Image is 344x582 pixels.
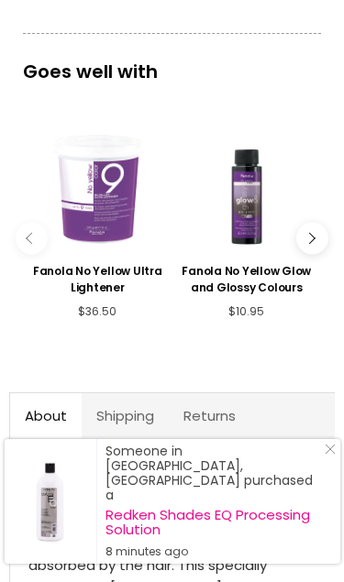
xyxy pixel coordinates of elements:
[30,263,165,296] h3: Fanola No Yellow Ultra Lightener
[180,254,315,305] a: View product:Fanola No Yellow Glow and Glossy Colours
[5,439,96,564] a: Visit product page
[82,393,169,438] a: Shipping
[9,6,55,52] button: Gorgias live chat
[78,303,117,319] span: $36.50
[105,544,322,559] small: 8 minutes ago
[317,444,336,462] a: Close Notification
[180,263,315,296] h3: Fanola No Yellow Glow and Glossy Colours
[169,393,250,438] a: Returns
[325,444,336,455] svg: Close Icon
[10,393,82,438] a: About
[228,303,264,319] span: $10.95
[105,508,322,537] a: Redken Shades EQ Processing Solution
[23,33,321,92] p: Goes well with
[30,254,165,305] a: View product:Fanola No Yellow Ultra Lightener
[105,444,322,559] div: Someone in [GEOGRAPHIC_DATA], [GEOGRAPHIC_DATA] purchased a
